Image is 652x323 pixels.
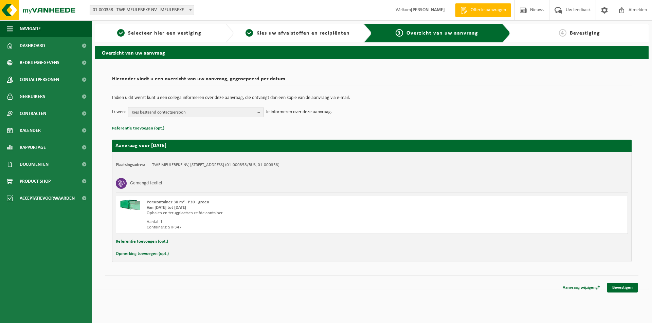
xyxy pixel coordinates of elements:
[116,163,145,167] strong: Plaatsingsadres:
[115,143,166,148] strong: Aanvraag voor [DATE]
[20,88,45,105] span: Gebruikers
[112,107,126,117] p: Ik wens
[406,31,478,36] span: Overzicht van uw aanvraag
[20,122,41,139] span: Kalender
[20,71,59,88] span: Contactpersonen
[266,107,332,117] p: te informeren over deze aanvraag.
[147,219,399,225] div: Aantal: 1
[20,190,75,207] span: Acceptatievoorwaarden
[558,283,605,292] a: Aanvraag wijzigen
[246,29,253,37] span: 2
[559,29,566,37] span: 4
[20,54,59,71] span: Bedrijfsgegevens
[20,139,46,156] span: Rapportage
[128,31,201,36] span: Selecteer hier een vestiging
[95,46,649,59] h2: Overzicht van uw aanvraag
[112,96,632,100] p: Indien u dit wenst kunt u een collega informeren over deze aanvraag, die ontvangt dan een kopie v...
[152,162,279,168] td: TWE MEULEBEKE NV, [STREET_ADDRESS] (01-000358/BUS, 01-000358)
[147,225,399,230] div: Containers: STP347
[20,105,46,122] span: Contracten
[455,3,511,17] a: Offerte aanvragen
[147,205,186,210] strong: Van [DATE] tot [DATE]
[237,29,359,37] a: 2Kies uw afvalstoffen en recipiënten
[90,5,194,15] span: 01-000358 - TWE MEULEBEKE NV - MEULEBEKE
[469,7,508,14] span: Offerte aanvragen
[20,37,45,54] span: Dashboard
[132,107,255,118] span: Kies bestaand contactpersoon
[570,31,600,36] span: Bevestiging
[120,200,140,210] img: HK-XP-30-GN-00.png
[396,29,403,37] span: 3
[20,20,41,37] span: Navigatie
[411,7,445,13] strong: [PERSON_NAME]
[147,200,209,204] span: Perscontainer 30 m³ - P30 - groen
[607,283,638,292] a: Bevestigen
[20,173,51,190] span: Product Shop
[112,76,632,85] h2: Hieronder vindt u een overzicht van uw aanvraag, gegroepeerd per datum.
[130,178,162,189] h3: Gemengd textiel
[147,210,399,216] div: Ophalen en terugplaatsen zelfde container
[98,29,220,37] a: 1Selecteer hier een vestiging
[20,156,49,173] span: Documenten
[116,249,169,258] button: Opmerking toevoegen (opt.)
[256,31,350,36] span: Kies uw afvalstoffen en recipiënten
[116,237,168,246] button: Referentie toevoegen (opt.)
[112,124,164,133] button: Referentie toevoegen (opt.)
[128,107,264,117] button: Kies bestaand contactpersoon
[117,29,125,37] span: 1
